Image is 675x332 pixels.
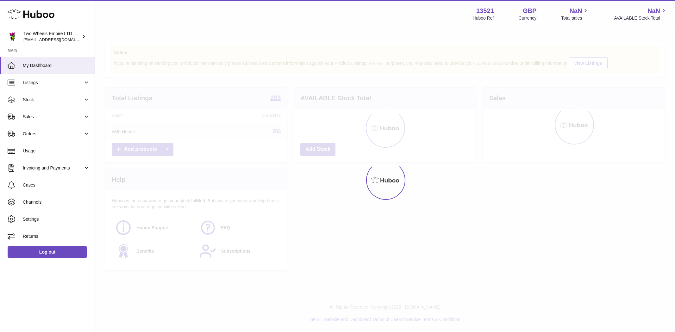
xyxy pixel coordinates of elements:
span: [EMAIL_ADDRESS][DOMAIN_NAME] [23,37,93,42]
span: AVAILABLE Stock Total [614,15,667,21]
a: NaN Total sales [561,7,589,21]
img: internalAdmin-13521@internal.huboo.com [8,32,17,41]
strong: GBP [523,7,536,15]
span: Returns [23,233,90,239]
a: Log out [8,246,87,258]
a: NaN AVAILABLE Stock Total [614,7,667,21]
strong: 13521 [476,7,494,15]
span: Cases [23,182,90,188]
span: Listings [23,80,83,86]
span: Sales [23,114,83,120]
span: Total sales [561,15,589,21]
span: Usage [23,148,90,154]
span: NaN [569,7,582,15]
span: Settings [23,216,90,222]
span: NaN [647,7,660,15]
span: My Dashboard [23,63,90,69]
div: Huboo Ref [473,15,494,21]
span: Orders [23,131,83,137]
div: Currency [519,15,537,21]
span: Invoicing and Payments [23,165,83,171]
span: Channels [23,199,90,205]
span: Stock [23,97,83,103]
div: Two Wheels Empire LTD [23,31,80,43]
